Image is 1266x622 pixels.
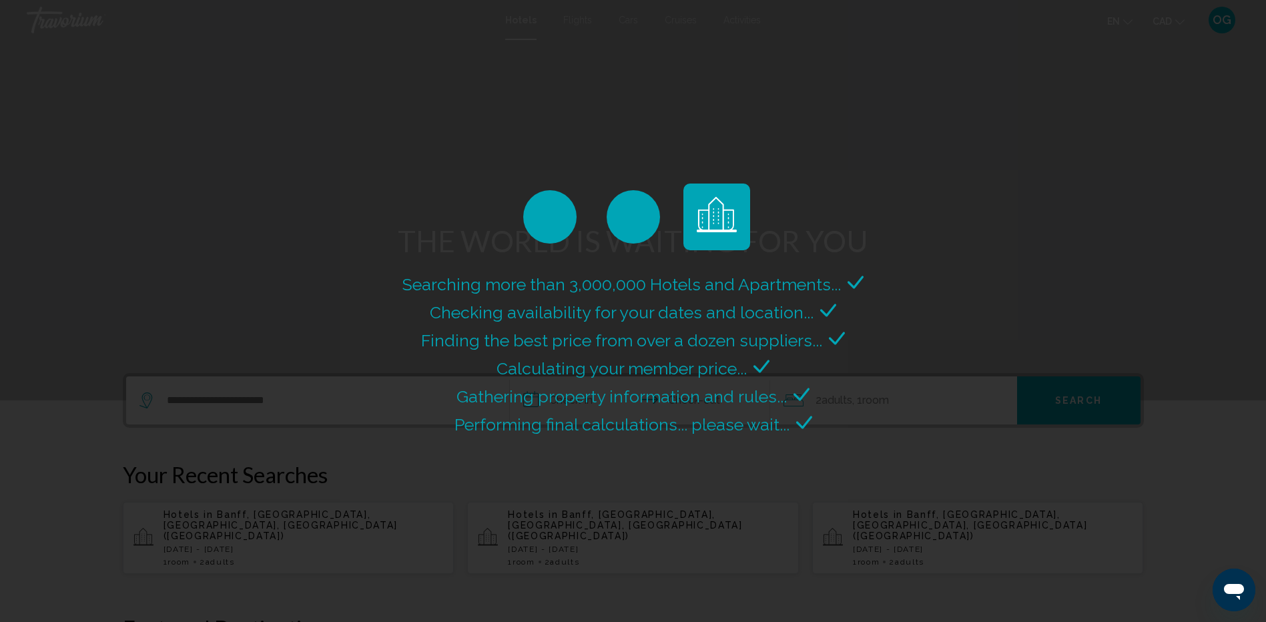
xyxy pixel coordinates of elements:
span: Gathering property information and rules... [456,386,787,406]
iframe: Button to launch messaging window [1213,569,1255,611]
span: Performing final calculations... please wait... [454,414,789,434]
span: Finding the best price from over a dozen suppliers... [421,330,822,350]
span: Calculating your member price... [497,358,747,378]
span: Checking availability for your dates and location... [430,302,814,322]
span: Searching more than 3,000,000 Hotels and Apartments... [402,274,841,294]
